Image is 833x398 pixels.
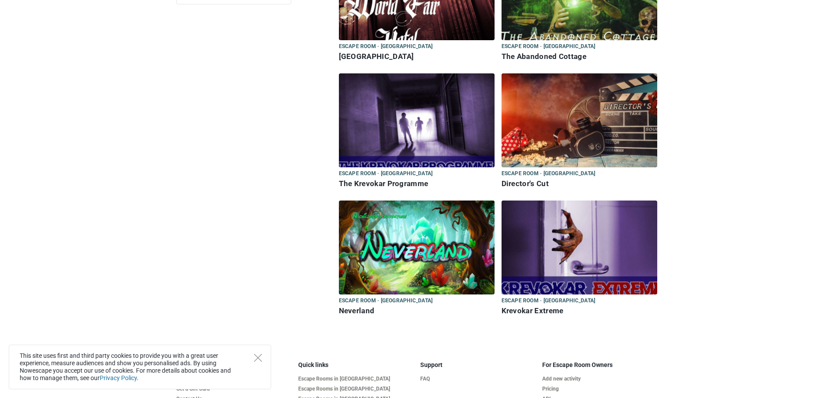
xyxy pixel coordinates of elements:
[339,52,495,61] h6: [GEOGRAPHIC_DATA]
[542,376,657,382] a: Add new activity
[339,306,495,315] h6: Neverland
[339,179,495,188] h6: The Krevokar Programme
[502,52,657,61] h6: The Abandoned Cottage
[502,306,657,315] h6: Krevokar Extreme
[420,376,535,382] a: FAQ
[9,345,271,389] div: This site uses first and third party cookies to provide you with a great user experience, measure...
[502,201,657,317] a: Krevokar Extreme Escape room · [GEOGRAPHIC_DATA] Krevokar Extreme
[254,354,262,362] button: Close
[339,73,495,167] img: The Krevokar Programme
[100,374,137,381] a: Privacy Policy
[542,386,657,392] a: Pricing
[502,179,657,188] h6: Director's Cut
[339,296,433,306] span: Escape room · [GEOGRAPHIC_DATA]
[339,201,495,294] img: Neverland
[339,73,495,190] a: The Krevokar Programme Escape room · [GEOGRAPHIC_DATA] The Krevokar Programme
[339,201,495,317] a: Neverland Escape room · [GEOGRAPHIC_DATA] Neverland
[502,73,657,167] img: Director's Cut
[502,169,596,179] span: Escape room · [GEOGRAPHIC_DATA]
[339,169,433,179] span: Escape room · [GEOGRAPHIC_DATA]
[298,376,413,382] a: Escape Rooms in [GEOGRAPHIC_DATA]
[502,296,596,306] span: Escape room · [GEOGRAPHIC_DATA]
[420,361,535,369] h5: Support
[339,42,433,52] span: Escape room · [GEOGRAPHIC_DATA]
[298,361,413,369] h5: Quick links
[542,361,657,369] h5: For Escape Room Owners
[502,73,657,190] a: Director's Cut Escape room · [GEOGRAPHIC_DATA] Director's Cut
[298,386,413,392] a: Escape Rooms in [GEOGRAPHIC_DATA]
[502,42,596,52] span: Escape room · [GEOGRAPHIC_DATA]
[502,201,657,294] img: Krevokar Extreme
